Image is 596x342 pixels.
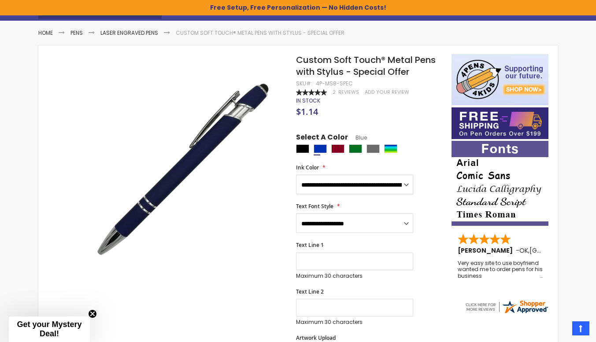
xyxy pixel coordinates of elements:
p: Maximum 30 characters [296,272,413,279]
a: 2 Reviews [333,89,360,96]
div: 100% [296,89,327,96]
div: Very easy site to use boyfriend wanted me to order pens for his business [458,260,543,279]
span: Text Line 2 [296,288,324,295]
span: Text Font Style [296,202,333,210]
span: - , [516,246,594,255]
strong: SKU [296,80,312,87]
div: Assorted [384,144,397,153]
span: OK [519,246,528,255]
span: [PERSON_NAME] [458,246,516,255]
div: 4P-MS8-SPEC [316,80,353,87]
div: Burgundy [331,144,344,153]
p: Maximum 30 characters [296,319,413,326]
span: $1.14 [296,106,318,118]
button: Close teaser [88,309,97,318]
img: regal_rubber_blue_n_3_1_3.jpg [83,67,284,268]
div: Blue [314,144,327,153]
span: Text Line 1 [296,241,324,249]
div: Black [296,144,309,153]
a: Pens [70,29,83,37]
span: Reviews [338,89,359,96]
span: 2 [333,89,336,96]
div: Green [349,144,362,153]
span: In stock [296,97,320,104]
a: Home [38,29,53,37]
span: [GEOGRAPHIC_DATA] [529,246,594,255]
div: Get your Mystery Deal!Close teaser [9,316,90,342]
img: 4pens 4 kids [452,54,548,105]
li: Custom Soft Touch® Metal Pens with Stylus - Special Offer [176,29,344,37]
span: Custom Soft Touch® Metal Pens with Stylus - Special Offer [296,54,436,78]
span: Get your Mystery Deal! [17,320,81,338]
div: Grey [366,144,380,153]
a: Add Your Review [365,89,409,96]
img: font-personalization-examples [452,141,548,226]
span: Artwork Upload [296,334,336,342]
span: Select A Color [296,132,348,144]
img: Free shipping on orders over $199 [452,107,548,139]
div: Availability [296,97,320,104]
span: Blue [348,134,367,141]
a: Laser Engraved Pens [100,29,158,37]
span: Ink Color [296,164,319,171]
